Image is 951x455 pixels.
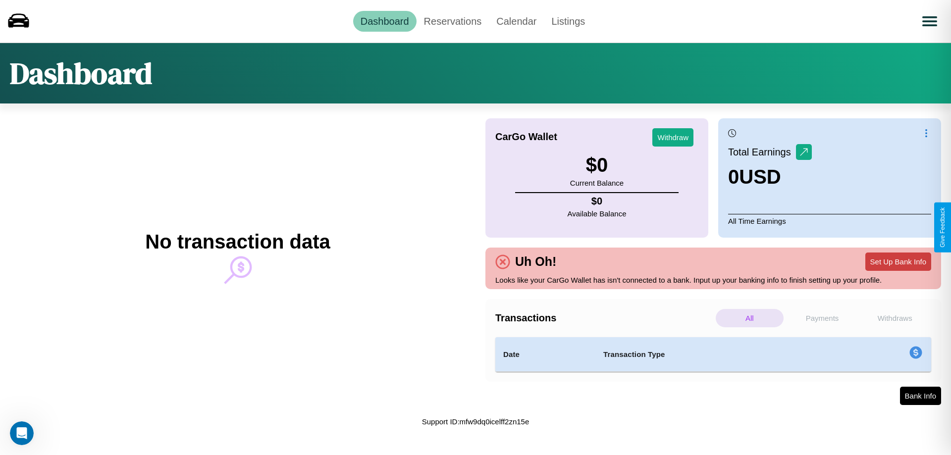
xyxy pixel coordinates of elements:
[417,11,489,32] a: Reservations
[728,214,931,228] p: All Time Earnings
[570,176,624,190] p: Current Balance
[503,349,587,360] h4: Date
[489,11,544,32] a: Calendar
[728,166,812,188] h3: 0 USD
[900,387,941,405] button: Bank Info
[861,309,929,327] p: Withdraws
[544,11,592,32] a: Listings
[603,349,828,360] h4: Transaction Type
[353,11,417,32] a: Dashboard
[510,254,561,269] h4: Uh Oh!
[145,231,330,253] h2: No transaction data
[422,415,529,428] p: Support ID: mfw9dq0icelff2zn15e
[10,53,152,94] h1: Dashboard
[10,421,34,445] iframe: Intercom live chat
[652,128,693,147] button: Withdraw
[495,131,557,143] h4: CarGo Wallet
[570,154,624,176] h3: $ 0
[939,207,946,248] div: Give Feedback
[568,207,627,220] p: Available Balance
[789,309,856,327] p: Payments
[495,337,931,372] table: simple table
[495,312,713,324] h4: Transactions
[728,143,796,161] p: Total Earnings
[716,309,784,327] p: All
[495,273,931,287] p: Looks like your CarGo Wallet has isn't connected to a bank. Input up your banking info to finish ...
[568,196,627,207] h4: $ 0
[865,253,931,271] button: Set Up Bank Info
[916,7,944,35] button: Open menu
